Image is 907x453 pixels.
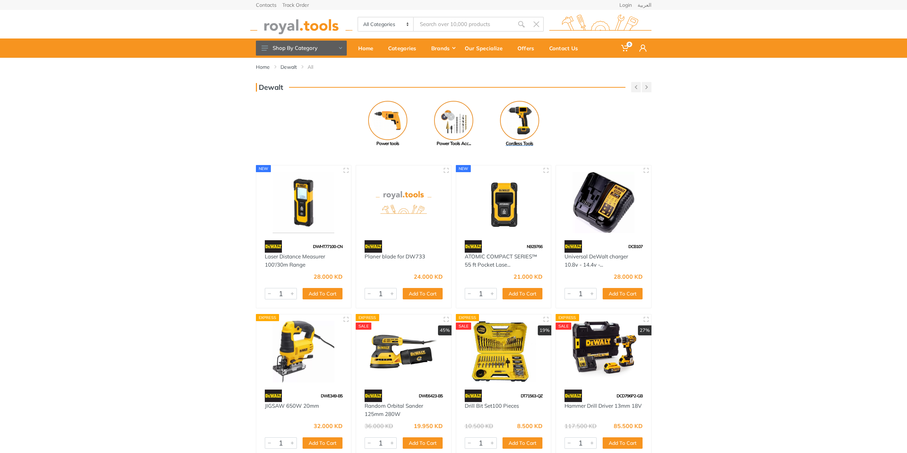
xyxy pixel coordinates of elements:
img: Royal Tools - JIGSAW 650W 20mm [263,321,345,382]
span: DWE349-B5 [321,393,342,398]
button: Add To Cart [403,288,443,299]
div: Express [556,314,579,321]
img: 45.webp [365,390,382,402]
button: Add To Cart [303,437,342,449]
div: 24.000 KD [414,274,443,279]
span: DCB107 [628,244,643,249]
div: 27% [638,325,651,335]
button: Add To Cart [503,288,542,299]
span: DWHT77100-CN [313,244,342,249]
a: 0 [616,38,634,58]
div: SALE [556,323,571,330]
div: Home [353,41,383,56]
button: Add To Cart [403,437,443,449]
button: Add To Cart [303,288,342,299]
div: Contact Us [544,41,588,56]
div: 8.500 KD [517,423,542,429]
div: Power Tools Acc... [421,140,486,147]
div: Our Specialize [460,41,512,56]
a: Dewalt [280,63,297,71]
select: Category [358,17,414,31]
img: 45.webp [465,390,482,402]
div: 19.950 KD [414,423,443,429]
div: 28.000 KD [314,274,342,279]
a: العربية [638,2,651,7]
span: N929766 [527,244,542,249]
img: Royal Tools - Universal DeWalt charger 10.8v - 14.4v - 18v [562,172,645,233]
a: Home [353,38,383,58]
img: royal.tools Logo [250,15,352,34]
img: 45.webp [465,240,482,253]
h3: Dewalt [256,83,283,92]
a: Contacts [256,2,277,7]
a: Our Specialize [460,38,512,58]
img: Royal Tools - ATOMIC COMPACT SERIES™ 55 ft Pocket Laser Distance Measurer [463,172,545,233]
img: Royal Tools - Hammer Drill Driver 13mm 18V [562,321,645,382]
a: Random Orbital Sander 125mm 280W [365,402,423,417]
div: Brands [426,41,460,56]
input: Site search [414,17,514,32]
div: SALE [356,323,371,330]
div: 85.500 KD [614,423,643,429]
div: Express [456,314,479,321]
button: Add To Cart [603,288,643,299]
li: All [308,63,324,71]
a: Power tools [355,101,421,147]
div: 19% [538,325,551,335]
img: 45.webp [265,390,282,402]
a: Categories [383,38,426,58]
img: royal.tools Logo [549,15,651,34]
div: Offers [512,41,544,56]
img: Royal Tools - Laser Distance Measurer 100'/30m Range [263,172,345,233]
span: DCD796P2-GB [617,393,643,398]
span: 0 [627,42,632,47]
a: Universal DeWalt charger 10.8v - 14.4v -... [565,253,628,268]
a: Power Tools Acc... [421,101,486,147]
img: Royal - Power tools [368,101,407,140]
div: 117.500 KD [565,423,597,429]
div: 28.000 KD [614,274,643,279]
button: Add To Cart [503,437,542,449]
div: 45% [438,325,452,335]
a: Hammer Drill Driver 13mm 18V [565,402,641,409]
div: 32.000 KD [314,423,342,429]
img: Royal Tools - Random Orbital Sander 125mm 280W [362,321,445,382]
a: Offers [512,38,544,58]
button: Add To Cart [603,437,643,449]
img: 45.webp [565,390,582,402]
a: Track Order [282,2,309,7]
nav: breadcrumb [256,63,651,71]
a: Drill Bit Set100 Pieces [465,402,519,409]
a: Login [619,2,632,7]
img: Royal - Power Tools Accessories [434,101,473,140]
div: Express [356,314,379,321]
div: new [456,165,471,172]
a: Planer blade for DW733 [365,253,425,260]
div: SALE [456,323,471,330]
div: 36.000 KD [365,423,393,429]
img: Royal - Cordless Tools [500,101,539,140]
img: Royal Tools - Drill Bit Set100 Pieces [463,321,545,382]
div: new [256,165,271,172]
div: 10.500 KD [465,423,493,429]
img: 45.webp [565,240,582,253]
a: ATOMIC COMPACT SERIES™ 55 ft Pocket Lase... [465,253,537,268]
span: DT71563-QZ [521,393,542,398]
div: Express [256,314,279,321]
a: Home [256,63,270,71]
img: 45.webp [265,240,282,253]
div: 21.000 KD [514,274,542,279]
a: JIGSAW 650W 20mm [265,402,319,409]
a: Contact Us [544,38,588,58]
div: Categories [383,41,426,56]
span: DWE6423-B5 [419,393,443,398]
img: 45.webp [365,240,382,253]
a: Laser Distance Measurer 100'/30m Range [265,253,325,268]
div: Cordless Tools [486,140,552,147]
div: Power tools [355,140,421,147]
button: Shop By Category [256,41,347,56]
a: Cordless Tools [486,101,552,147]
